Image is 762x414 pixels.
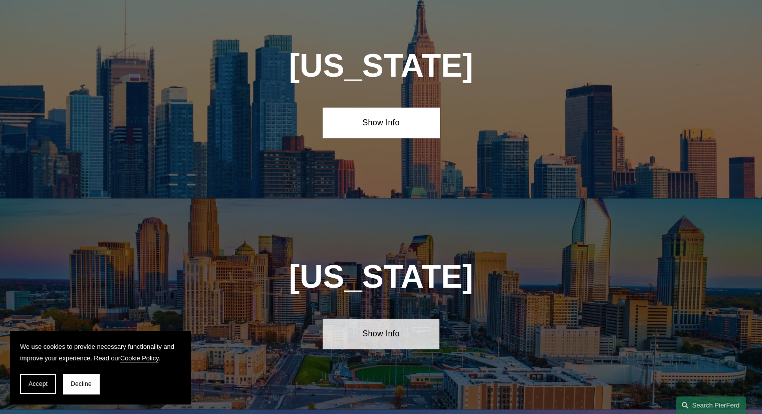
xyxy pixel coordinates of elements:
h1: [US_STATE] [235,259,527,295]
h1: [US_STATE] [235,48,527,84]
button: Decline [63,374,99,394]
span: Accept [29,380,48,387]
a: Cookie Policy [120,354,159,362]
p: We use cookies to provide necessary functionality and improve your experience. Read our . [20,341,180,364]
button: Accept [20,374,56,394]
section: Cookie banner [10,331,190,404]
a: Search this site [676,396,746,414]
a: Show Info [323,108,439,138]
span: Decline [71,380,92,387]
a: Show Info [323,319,439,349]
